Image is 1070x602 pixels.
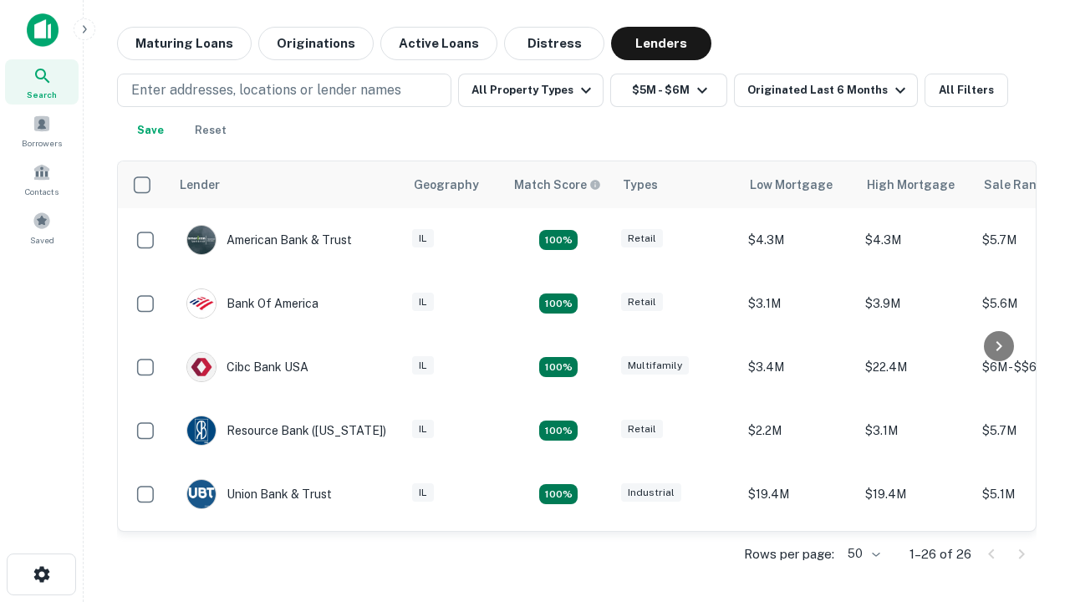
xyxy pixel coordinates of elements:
[258,27,374,60] button: Originations
[610,74,727,107] button: $5M - $6M
[412,483,434,503] div: IL
[187,289,216,318] img: picture
[857,161,974,208] th: High Mortgage
[117,74,451,107] button: Enter addresses, locations or lender names
[5,59,79,105] a: Search
[186,416,386,446] div: Resource Bank ([US_STATE])
[747,80,910,100] div: Originated Last 6 Months
[740,272,857,335] td: $3.1M
[539,357,578,377] div: Matching Properties: 4, hasApolloMatch: undefined
[504,161,613,208] th: Capitalize uses an advanced AI algorithm to match your search with the best lender. The match sco...
[539,421,578,441] div: Matching Properties: 4, hasApolloMatch: undefined
[131,80,401,100] p: Enter addresses, locations or lender names
[734,74,918,107] button: Originated Last 6 Months
[186,352,308,382] div: Cibc Bank USA
[925,74,1008,107] button: All Filters
[458,74,604,107] button: All Property Types
[186,288,318,319] div: Bank Of America
[611,27,711,60] button: Lenders
[621,293,663,312] div: Retail
[170,161,404,208] th: Lender
[909,544,971,564] p: 1–26 of 26
[412,356,434,375] div: IL
[187,353,216,381] img: picture
[187,226,216,254] img: picture
[986,415,1070,495] iframe: Chat Widget
[740,161,857,208] th: Low Mortgage
[117,27,252,60] button: Maturing Loans
[621,229,663,248] div: Retail
[621,356,689,375] div: Multifamily
[504,27,604,60] button: Distress
[514,176,598,194] h6: Match Score
[613,161,740,208] th: Types
[740,208,857,272] td: $4.3M
[27,13,59,47] img: capitalize-icon.png
[412,420,434,439] div: IL
[180,175,220,195] div: Lender
[621,420,663,439] div: Retail
[750,175,833,195] div: Low Mortgage
[380,27,497,60] button: Active Loans
[841,542,883,566] div: 50
[740,462,857,526] td: $19.4M
[539,293,578,314] div: Matching Properties: 4, hasApolloMatch: undefined
[404,161,504,208] th: Geography
[857,526,974,589] td: $4M
[412,293,434,312] div: IL
[514,176,601,194] div: Capitalize uses an advanced AI algorithm to match your search with the best lender. The match sco...
[857,335,974,399] td: $22.4M
[187,480,216,508] img: picture
[623,175,658,195] div: Types
[5,156,79,202] a: Contacts
[740,335,857,399] td: $3.4M
[25,185,59,198] span: Contacts
[27,88,57,101] span: Search
[124,114,177,147] button: Save your search to get updates of matches that match your search criteria.
[186,479,332,509] div: Union Bank & Trust
[857,399,974,462] td: $3.1M
[867,175,955,195] div: High Mortgage
[857,462,974,526] td: $19.4M
[744,544,834,564] p: Rows per page:
[539,230,578,250] div: Matching Properties: 7, hasApolloMatch: undefined
[30,233,54,247] span: Saved
[186,225,352,255] div: American Bank & Trust
[187,416,216,445] img: picture
[414,175,479,195] div: Geography
[5,108,79,153] a: Borrowers
[22,136,62,150] span: Borrowers
[412,229,434,248] div: IL
[857,208,974,272] td: $4.3M
[539,484,578,504] div: Matching Properties: 4, hasApolloMatch: undefined
[621,483,681,503] div: Industrial
[740,399,857,462] td: $2.2M
[740,526,857,589] td: $4M
[184,114,237,147] button: Reset
[5,205,79,250] a: Saved
[857,272,974,335] td: $3.9M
